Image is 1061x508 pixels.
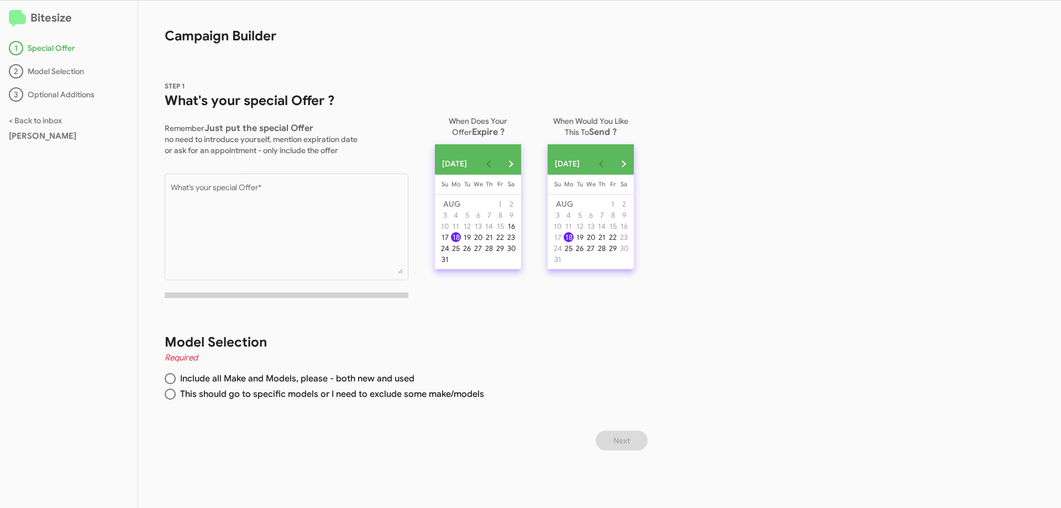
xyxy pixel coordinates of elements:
[495,210,505,220] div: 8
[9,87,23,102] div: 3
[450,243,461,254] button: August 25, 2025
[506,232,517,243] button: August 23, 2025
[553,254,563,264] div: 31
[439,221,450,232] button: August 10, 2025
[165,92,408,109] h1: What's your special Offer ?
[472,210,484,221] button: August 6, 2025
[484,232,494,242] div: 21
[472,232,484,243] button: August 20, 2025
[585,221,596,232] button: August 13, 2025
[596,243,607,254] button: August 28, 2025
[440,221,450,231] div: 10
[618,210,629,221] button: August 9, 2025
[555,154,580,174] span: [DATE]
[597,221,607,231] div: 14
[552,210,563,221] button: August 3, 2025
[506,243,517,254] button: August 30, 2025
[442,180,448,188] span: Su
[472,243,484,254] button: August 27, 2025
[596,221,607,232] button: August 14, 2025
[461,243,472,254] button: August 26, 2025
[9,41,129,55] div: Special Offer
[440,232,450,242] div: 17
[9,41,23,55] div: 1
[608,232,618,242] div: 22
[462,232,472,242] div: 19
[608,210,618,220] div: 8
[563,210,574,221] button: August 4, 2025
[451,210,461,220] div: 4
[439,198,495,210] td: AUG
[461,221,472,232] button: August 12, 2025
[564,232,574,242] div: 18
[553,232,563,242] div: 17
[9,10,26,28] img: logo-minimal.svg
[585,243,596,254] button: August 27, 2025
[586,232,596,242] div: 20
[9,116,62,125] a: < Back to inbox
[619,210,629,220] div: 9
[484,232,495,243] button: August 21, 2025
[574,221,585,232] button: August 12, 2025
[497,180,503,188] span: Fr
[439,232,450,243] button: August 17, 2025
[597,232,607,242] div: 21
[176,373,414,384] span: Include all Make and Models, please - both new and used
[597,210,607,220] div: 7
[621,180,627,188] span: Sa
[451,180,461,188] span: Mo
[165,351,626,364] h4: Required
[586,180,596,188] span: We
[9,87,129,102] div: Optional Additions
[486,180,492,188] span: Th
[495,232,506,243] button: August 22, 2025
[552,254,563,265] button: August 31, 2025
[472,127,505,138] span: Expire ?
[506,210,517,221] button: August 9, 2025
[574,232,585,243] button: August 19, 2025
[607,198,618,210] button: August 1, 2025
[484,210,494,220] div: 7
[575,232,585,242] div: 19
[598,180,605,188] span: Th
[435,111,521,138] p: When Does Your Offer
[484,243,495,254] button: August 28, 2025
[590,153,612,175] button: Previous month
[564,210,574,220] div: 4
[610,180,616,188] span: Fr
[563,221,574,232] button: August 11, 2025
[548,111,634,138] p: When Would You Like This To
[484,210,495,221] button: August 7, 2025
[607,232,618,243] button: August 22, 2025
[506,232,516,242] div: 23
[473,221,483,231] div: 13
[619,221,629,231] div: 16
[619,199,629,209] div: 2
[619,243,629,253] div: 30
[176,389,484,400] span: This should go to specific models or I need to exclude some make/models
[138,1,652,45] h1: Campaign Builder
[450,232,461,243] button: August 18, 2025
[553,243,563,253] div: 24
[506,221,516,231] div: 16
[9,64,129,78] div: Model Selection
[574,210,585,221] button: August 5, 2025
[585,232,596,243] button: August 20, 2025
[506,198,517,210] button: August 2, 2025
[473,210,483,220] div: 6
[607,210,618,221] button: August 8, 2025
[451,232,461,242] div: 18
[484,243,494,253] div: 28
[563,232,574,243] button: August 18, 2025
[442,154,467,174] span: [DATE]
[165,333,626,351] h1: Model Selection
[473,232,483,242] div: 20
[564,221,574,231] div: 11
[586,243,596,253] div: 27
[553,210,563,220] div: 3
[577,180,583,188] span: Tu
[552,243,563,254] button: August 24, 2025
[495,232,505,242] div: 22
[553,221,563,231] div: 10
[554,180,561,188] span: Su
